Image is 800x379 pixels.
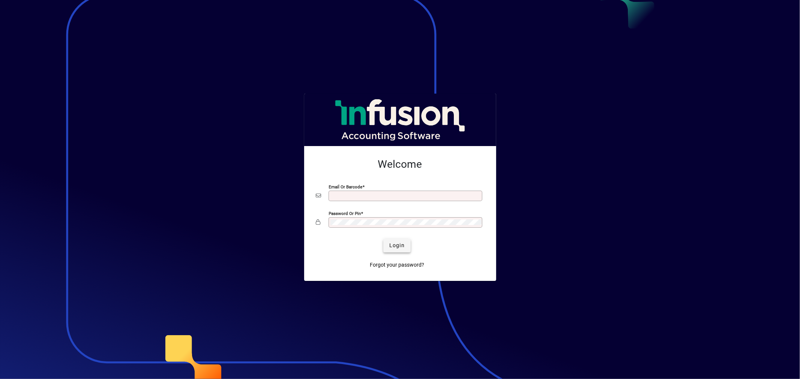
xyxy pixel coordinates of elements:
span: Forgot your password? [370,261,424,269]
mat-label: Email or Barcode [329,184,363,189]
span: Login [389,242,405,249]
mat-label: Password or Pin [329,210,361,216]
button: Login [383,239,411,252]
a: Forgot your password? [367,258,427,272]
h2: Welcome [316,158,484,171]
